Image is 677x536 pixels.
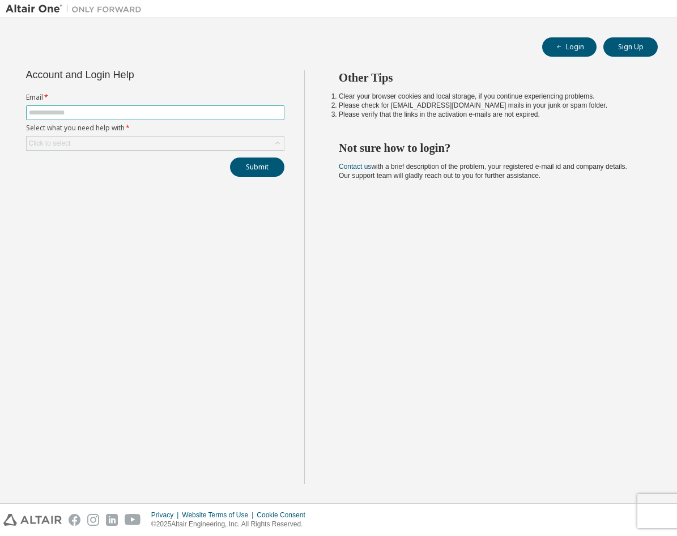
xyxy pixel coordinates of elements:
span: with a brief description of the problem, your registered e-mail id and company details. Our suppo... [339,163,627,180]
div: Privacy [151,511,182,520]
button: Submit [230,158,284,177]
h2: Other Tips [339,70,637,85]
label: Select what you need help with [26,124,284,133]
li: Clear your browser cookies and local storage, if you continue experiencing problems. [339,92,637,101]
p: © 2025 Altair Engineering, Inc. All Rights Reserved. [151,520,312,529]
button: Login [542,37,597,57]
img: Altair One [6,3,147,15]
a: Contact us [339,163,371,171]
img: instagram.svg [87,514,99,526]
img: altair_logo.svg [3,514,62,526]
img: linkedin.svg [106,514,118,526]
div: Click to select [29,139,71,148]
img: youtube.svg [125,514,141,526]
div: Website Terms of Use [182,511,257,520]
li: Please verify that the links in the activation e-mails are not expired. [339,110,637,119]
div: Account and Login Help [26,70,233,79]
button: Sign Up [603,37,658,57]
h2: Not sure how to login? [339,141,637,155]
div: Cookie Consent [257,511,312,520]
div: Click to select [27,137,284,150]
img: facebook.svg [69,514,80,526]
li: Please check for [EMAIL_ADDRESS][DOMAIN_NAME] mails in your junk or spam folder. [339,101,637,110]
label: Email [26,93,284,102]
